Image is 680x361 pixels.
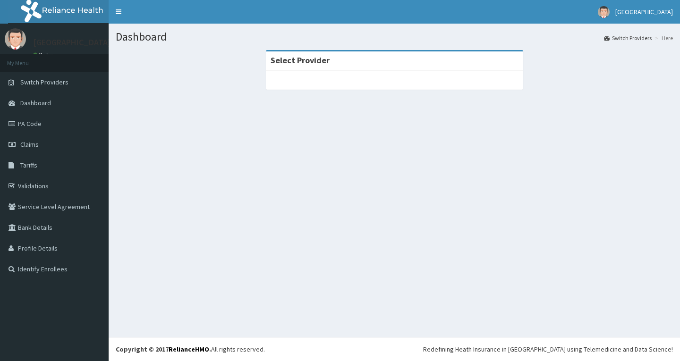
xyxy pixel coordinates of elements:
footer: All rights reserved. [109,337,680,361]
img: User Image [598,6,610,18]
strong: Select Provider [271,55,330,66]
span: Dashboard [20,99,51,107]
h1: Dashboard [116,31,673,43]
strong: Copyright © 2017 . [116,345,211,353]
a: RelianceHMO [169,345,209,353]
p: [GEOGRAPHIC_DATA] [33,38,111,47]
img: User Image [5,28,26,50]
span: Tariffs [20,161,37,169]
span: [GEOGRAPHIC_DATA] [615,8,673,16]
a: Online [33,51,56,58]
span: Switch Providers [20,78,68,86]
a: Switch Providers [604,34,652,42]
div: Redefining Heath Insurance in [GEOGRAPHIC_DATA] using Telemedicine and Data Science! [423,344,673,354]
span: Claims [20,140,39,149]
li: Here [653,34,673,42]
